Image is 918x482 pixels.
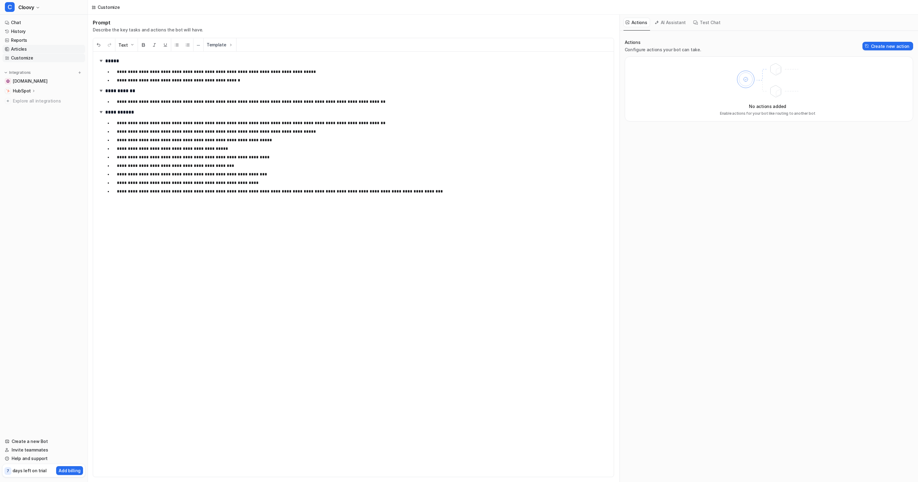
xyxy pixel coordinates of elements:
[720,111,815,116] p: Enable actions for your bot like routing to another bot
[105,197,114,207] button: Send a message…
[862,42,913,50] button: Create new action
[193,38,203,52] button: ─
[625,47,701,53] p: Configure actions your bot can take.
[623,18,650,27] button: Actions
[2,97,85,105] a: Explore all integrations
[185,42,190,47] img: Ordered List
[2,45,85,53] a: Articles
[6,79,10,83] img: help.cloover.co
[2,18,85,27] a: Chat
[749,103,786,110] p: No actions added
[7,468,9,474] p: 7
[93,38,104,52] button: Undo
[47,6,60,10] h1: eesel
[141,42,146,47] img: Bold
[2,36,85,45] a: Reports
[56,466,83,475] button: Add billing
[13,467,47,474] p: days left on trial
[2,446,85,454] a: Invite teammates
[865,44,869,48] img: Create action
[59,467,81,474] p: Add billing
[4,70,8,75] img: expand menu
[17,3,27,13] img: Profile image for eesel
[19,200,24,205] button: Emoji picker
[5,2,15,12] span: C
[96,42,101,47] img: Undo
[107,42,112,47] img: Redo
[174,42,179,47] img: Unordered List
[5,98,11,104] img: explore all integrations
[98,109,104,115] img: expand-arrow.svg
[160,38,171,52] button: Underline
[115,38,138,52] button: Text
[104,38,115,52] button: Redo
[2,437,85,446] a: Create a new Bot
[98,88,104,94] img: expand-arrow.svg
[5,187,117,197] textarea: Message…
[2,77,85,85] a: help.cloover.co[DOMAIN_NAME]
[625,39,701,45] p: Actions
[98,58,104,64] img: expand-arrow.svg
[13,96,83,106] span: Explore all integrations
[9,70,31,75] p: Integrations
[6,89,10,93] img: HubSpot
[171,38,182,52] button: Unordered List
[96,2,107,14] button: Home
[691,18,723,27] button: Test Chat
[13,78,47,84] span: [DOMAIN_NAME]
[652,18,689,27] button: AI Assistant
[107,2,118,13] div: Close
[2,454,85,463] a: Help and support
[163,42,168,47] img: Underline
[29,200,34,205] button: Gif picker
[93,27,203,33] p: Describe the key tasks and actions the bot will have.
[204,38,236,51] button: Template
[34,3,44,13] img: Profile image for Patrick
[2,70,33,76] button: Integrations
[18,3,34,12] span: Cloovy
[93,20,203,26] h1: Prompt
[98,4,120,10] div: Customize
[2,27,85,36] a: History
[152,42,157,47] img: Italic
[78,70,82,75] img: menu_add.svg
[130,42,135,47] img: Dropdown Down Arrow
[13,88,31,94] p: HubSpot
[9,200,14,205] button: Upload attachment
[4,2,16,14] button: go back
[39,200,44,205] button: Start recording
[182,38,193,52] button: Ordered List
[149,38,160,52] button: Italic
[26,3,36,13] img: Profile image for Katelin
[2,54,85,62] a: Customize
[138,38,149,52] button: Bold
[228,42,233,47] img: Template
